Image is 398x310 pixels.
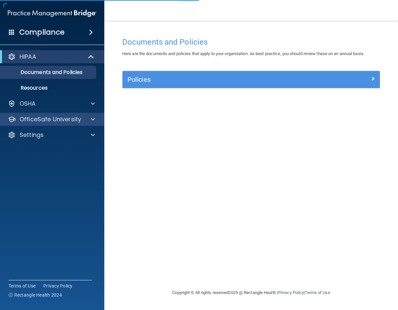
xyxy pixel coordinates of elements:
[19,28,65,37] h4: Compliance
[4,85,93,91] p: Resources
[20,131,44,139] p: Settings
[127,76,311,83] h5: Policies
[20,53,36,61] p: HIPAA
[20,115,81,123] p: OfficeSafe University
[278,290,304,295] a: Privacy Policy
[8,7,96,20] img: PMB logo
[122,51,364,56] span: Here are the documents and policies that apply to your organization. As best practice, you should...
[8,292,62,298] span: Ⓒ Rectangle Health 2024
[127,74,375,85] a: Policies
[132,282,370,303] div: Copyright © All rights reserved 2025 @ Rectangle Health | |
[4,69,93,76] p: Documents and Policies
[122,38,380,46] h4: Documents and Policies
[8,100,95,108] a: OSHA
[8,53,95,61] a: HIPAA
[43,283,73,289] a: Privacy Policy
[305,290,330,295] a: Terms of Use
[20,100,36,108] p: OSHA
[8,283,36,289] a: Terms of Use
[8,115,95,123] a: OfficeSafe University
[8,131,95,139] a: Settings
